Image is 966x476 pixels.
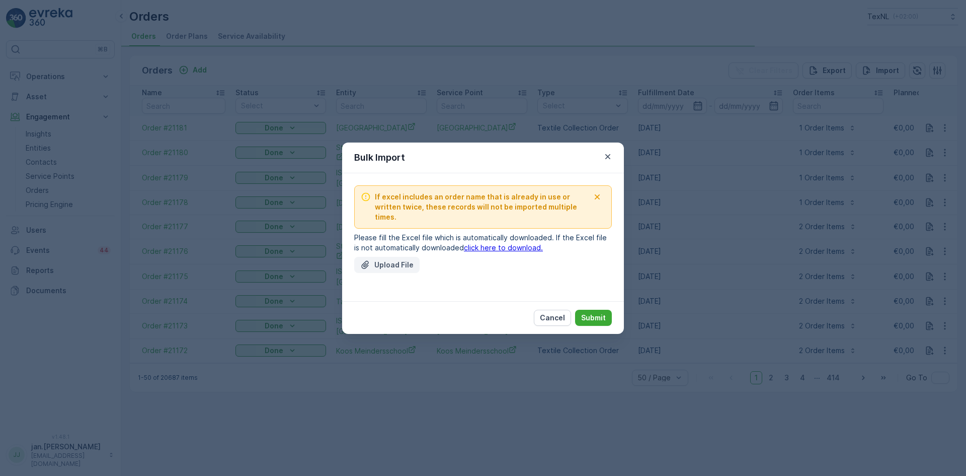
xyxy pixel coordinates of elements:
[575,310,612,326] button: Submit
[581,313,606,323] p: Submit
[534,310,571,326] button: Cancel
[375,192,589,222] span: If excel includes an order name that is already in use or written twice, these records will not b...
[464,243,543,252] a: click here to download.
[354,151,405,165] p: Bulk Import
[354,233,612,253] p: Please fill the Excel file which is automatically downloaded. If the Excel file is not automatica...
[540,313,565,323] p: Cancel
[374,260,414,270] p: Upload File
[354,257,420,273] button: Upload File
